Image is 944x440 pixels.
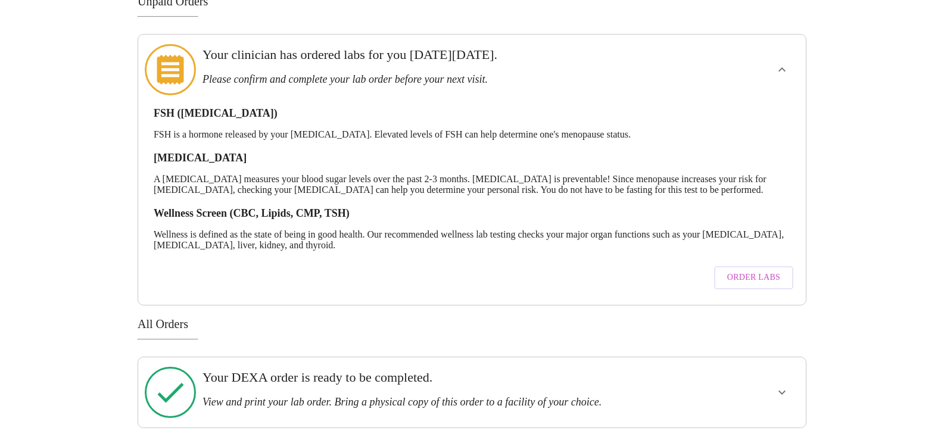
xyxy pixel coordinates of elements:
h3: All Orders [138,317,806,331]
p: FSH is a hormone released by your [MEDICAL_DATA]. Elevated levels of FSH can help determine one's... [154,129,790,140]
button: show more [768,378,796,407]
p: Wellness is defined as the state of being in good health. Our recommended wellness lab testing ch... [154,229,790,251]
h3: FSH ([MEDICAL_DATA]) [154,107,790,120]
h3: Your DEXA order is ready to be completed. [202,370,677,385]
h3: View and print your lab order. Bring a physical copy of this order to a facility of your choice. [202,396,677,408]
h3: Your clinician has ordered labs for you [DATE][DATE]. [202,47,677,63]
h3: [MEDICAL_DATA] [154,152,790,164]
p: A [MEDICAL_DATA] measures your blood sugar levels over the past 2-3 months. [MEDICAL_DATA] is pre... [154,174,790,195]
h3: Please confirm and complete your lab order before your next visit. [202,73,677,86]
h3: Wellness Screen (CBC, Lipids, CMP, TSH) [154,207,790,220]
button: show more [768,55,796,84]
span: Order Labs [727,270,780,285]
button: Order Labs [714,266,793,289]
a: Order Labs [711,260,796,295]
